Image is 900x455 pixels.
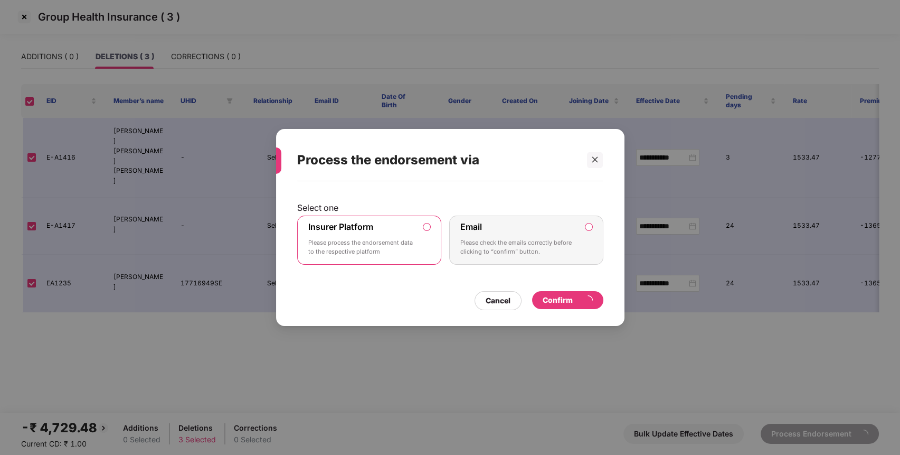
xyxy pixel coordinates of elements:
p: Please process the endorsement data to the respective platform [308,238,416,257]
div: Process the endorsement via [297,140,578,181]
input: Insurer PlatformPlease process the endorsement data to the respective platform [423,224,430,230]
label: Email [460,221,482,232]
label: Insurer Platform [308,221,373,232]
span: close [591,156,599,163]
input: EmailPlease check the emails correctly before clicking to “confirm” button. [585,224,592,230]
p: Please check the emails correctly before clicking to “confirm” button. [460,238,577,257]
div: Confirm [543,294,593,306]
div: Cancel [486,295,510,307]
p: Select one [297,202,603,213]
span: loading [582,294,594,307]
